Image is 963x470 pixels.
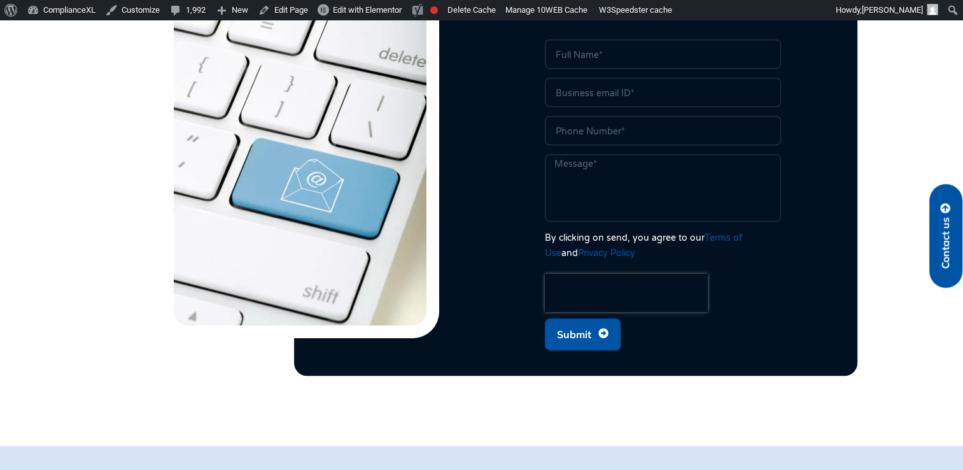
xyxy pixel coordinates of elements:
[545,78,781,107] input: Business email ID*
[545,274,708,312] iframe: reCAPTCHA
[545,232,742,259] a: Terms of Use
[430,6,438,14] div: Focus keyphrase not set
[929,184,962,288] a: Contact us
[333,5,402,15] span: Edit with Elementor
[545,116,781,145] input: Only numbers and phone characters (#, -, *, etc) are accepted.
[545,39,781,69] input: Full Name*
[545,318,621,350] button: Submit
[578,248,635,259] a: Privacy Policy
[940,217,952,269] span: Contact us
[557,322,591,346] span: Submit
[545,231,781,261] div: By clicking on send, you agree to our and
[862,5,923,15] span: [PERSON_NAME]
